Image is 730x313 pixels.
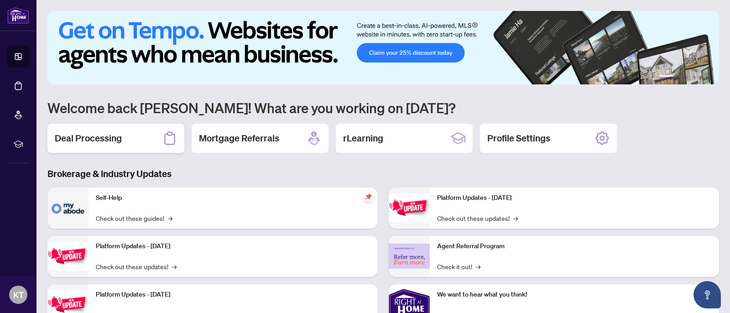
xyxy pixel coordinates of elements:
p: Platform Updates - [DATE] [96,290,370,300]
span: → [513,213,518,223]
a: Check out these updates!→ [96,261,177,271]
h1: Welcome back [PERSON_NAME]! What are you working on [DATE]? [47,99,719,116]
p: Agent Referral Program [437,241,712,251]
span: KT [13,288,24,301]
p: We want to hear what you think! [437,290,712,300]
h2: Profile Settings [487,132,550,145]
h2: rLearning [343,132,383,145]
button: 5 [699,75,703,79]
img: Platform Updates - June 23, 2025 [389,193,430,222]
button: Open asap [693,281,721,308]
h2: Deal Processing [55,132,122,145]
span: → [172,261,177,271]
h3: Brokerage & Industry Updates [47,167,719,180]
button: 6 [706,75,710,79]
img: Agent Referral Program [389,244,430,269]
button: 3 [684,75,688,79]
img: logo [7,7,29,24]
p: Self-Help [96,193,370,203]
img: Self-Help [47,188,89,229]
img: Slide 0 [47,11,719,84]
a: Check out these guides!→ [96,213,172,223]
span: pushpin [363,191,374,202]
img: Platform Updates - September 16, 2025 [47,242,89,271]
a: Check out these updates!→ [437,213,518,223]
button: 2 [677,75,681,79]
a: Check it out!→ [437,261,480,271]
span: → [168,213,172,223]
button: 4 [692,75,695,79]
p: Platform Updates - [DATE] [437,193,712,203]
span: → [476,261,480,271]
button: 1 [659,75,673,79]
h2: Mortgage Referrals [199,132,279,145]
p: Platform Updates - [DATE] [96,241,370,251]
